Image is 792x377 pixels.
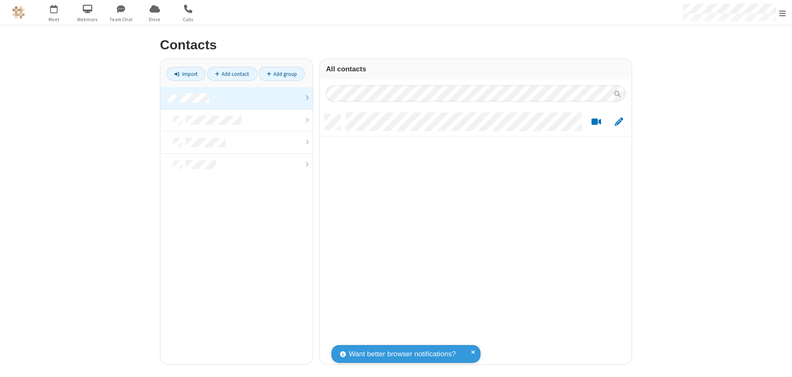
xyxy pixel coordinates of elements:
button: Edit [611,117,627,127]
h3: All contacts [326,65,625,73]
span: Meet [39,16,70,23]
span: Drive [139,16,170,23]
div: grid [320,108,632,364]
span: Want better browser notifications? [349,349,456,360]
button: Start a video meeting [588,117,604,127]
a: Add contact [207,67,257,81]
a: Import [167,67,205,81]
span: Calls [173,16,204,23]
h2: Contacts [160,38,632,52]
a: Add group [258,67,305,81]
span: Team Chat [106,16,137,23]
span: Webinars [72,16,103,23]
img: QA Selenium DO NOT DELETE OR CHANGE [12,6,25,19]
